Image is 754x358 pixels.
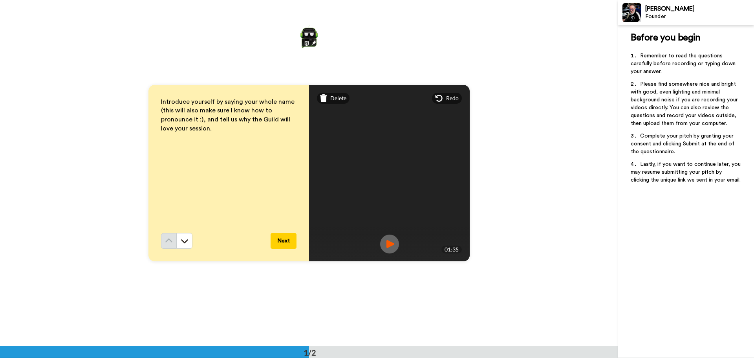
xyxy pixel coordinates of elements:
[631,133,736,154] span: Complete your pitch by granting your consent and clicking Submit at the end of the questionnaire.
[631,53,737,74] span: Remember to read the questions carefully before recording or typing down your answer.
[330,94,346,102] span: Delete
[622,3,641,22] img: Profile Image
[645,5,754,13] div: [PERSON_NAME]
[441,246,462,253] div: 01:35
[645,13,754,20] div: Founder
[380,235,399,253] img: ic_record_play.svg
[631,162,742,183] span: Lastly, if you want to continue later, you may resume submitting your pitch by clicking the uniqu...
[631,81,739,126] span: Please find somewhere nice and bright with good, even lighting and minimal background noise if yo...
[432,93,462,104] div: Redo
[631,33,700,42] span: Before you begin
[291,347,329,358] div: 1/2
[317,93,350,104] div: Delete
[446,94,459,102] span: Redo
[161,99,296,132] span: Introduce yourself by saying your whole name (this will also make sure I know how to pronounce it...
[271,233,296,249] button: Next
